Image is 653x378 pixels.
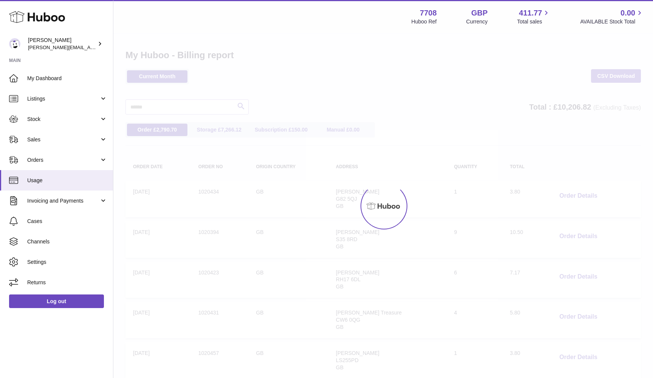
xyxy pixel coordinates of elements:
[9,294,104,308] a: Log out
[580,8,644,25] a: 0.00 AVAILABLE Stock Total
[27,197,99,204] span: Invoicing and Payments
[27,177,107,184] span: Usage
[27,95,99,102] span: Listings
[580,18,644,25] span: AVAILABLE Stock Total
[28,37,96,51] div: [PERSON_NAME]
[621,8,635,18] span: 0.00
[27,218,107,225] span: Cases
[466,18,488,25] div: Currency
[517,8,551,25] a: 411.77 Total sales
[27,279,107,286] span: Returns
[9,38,20,50] img: victor@erbology.co
[27,75,107,82] span: My Dashboard
[519,8,542,18] span: 411.77
[412,18,437,25] div: Huboo Ref
[471,8,487,18] strong: GBP
[27,116,99,123] span: Stock
[27,259,107,266] span: Settings
[27,136,99,143] span: Sales
[28,44,152,50] span: [PERSON_NAME][EMAIL_ADDRESS][DOMAIN_NAME]
[420,8,437,18] strong: 7708
[517,18,551,25] span: Total sales
[27,156,99,164] span: Orders
[27,238,107,245] span: Channels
